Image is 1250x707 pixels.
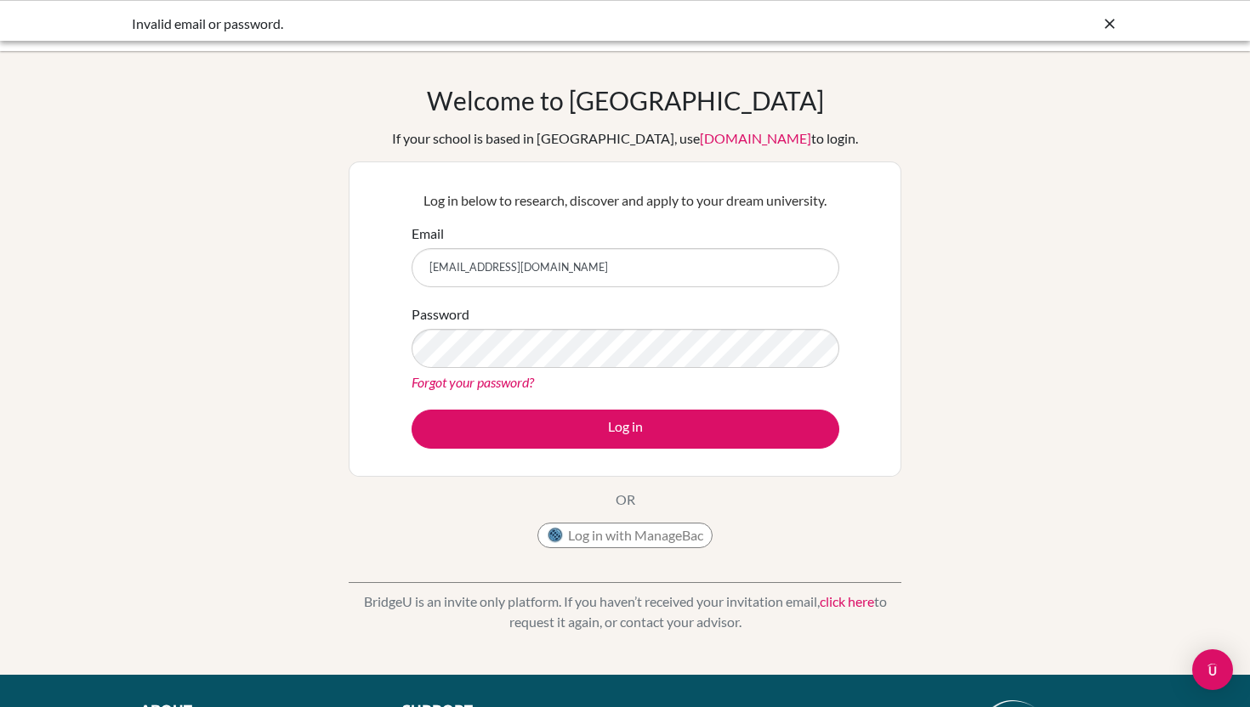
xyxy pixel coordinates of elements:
[412,304,469,325] label: Password
[392,128,858,149] div: If your school is based in [GEOGRAPHIC_DATA], use to login.
[412,410,839,449] button: Log in
[820,593,874,609] a: click here
[349,591,901,632] p: BridgeU is an invite only platform. If you haven’t received your invitation email, to request it ...
[412,190,839,211] p: Log in below to research, discover and apply to your dream university.
[412,223,444,244] label: Email
[537,523,713,548] button: Log in with ManageBac
[427,85,824,116] h1: Welcome to [GEOGRAPHIC_DATA]
[700,130,811,146] a: [DOMAIN_NAME]
[616,489,635,510] p: OR
[132,14,863,34] div: Invalid email or password.
[1192,649,1233,690] div: Open Intercom Messenger
[412,374,534,390] a: Forgot your password?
